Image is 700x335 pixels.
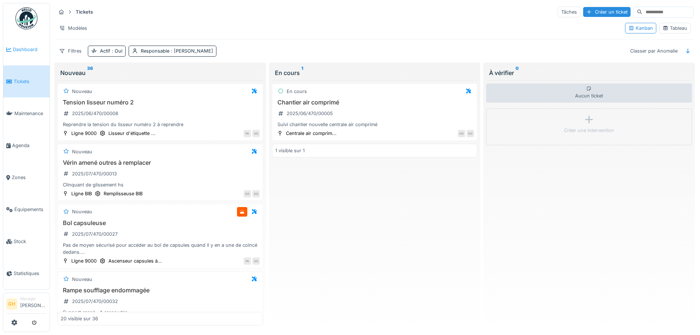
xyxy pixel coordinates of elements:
span: : Oui [110,48,122,54]
li: [PERSON_NAME] [20,296,47,312]
div: 2025/07/470/00013 [72,170,117,177]
span: Équipements [14,206,47,213]
div: 20 visible sur 36 [61,315,98,322]
div: Actif [100,47,122,54]
a: Dashboard [3,33,50,65]
h3: Chantier air comprimé [275,99,474,106]
div: 1 visible sur 1 [275,147,305,154]
h3: Bol capsuleuse [61,220,260,227]
div: GG [244,190,251,197]
div: Centrale air comprim... [286,130,337,137]
span: Statistiques [14,270,47,277]
sup: 1 [301,68,303,77]
div: Nouveau [72,208,92,215]
div: Nouveau [72,148,92,155]
div: Nouveau [72,88,92,95]
div: 2025/07/470/00032 [72,298,118,305]
div: PA [244,130,251,137]
a: Agenda [3,129,50,161]
div: Classer par Anomalie [627,46,681,56]
a: Zones [3,161,50,193]
div: Nouveau [60,68,260,77]
div: 2025/06/470/00005 [287,110,333,117]
div: Remplisseuse BIB [104,190,143,197]
a: GH Manager[PERSON_NAME] [6,296,47,314]
div: Manager [20,296,47,302]
div: Tableau [663,25,687,32]
div: Lisseur d'étiquette ... [108,130,155,137]
div: Clinquant de glissement hs [61,181,260,188]
li: GH [6,299,17,310]
span: : [PERSON_NAME] [169,48,213,54]
a: Maintenance [3,97,50,129]
img: Badge_color-CXgf-gQk.svg [15,7,37,29]
div: 2025/06/470/00008 [72,110,118,117]
span: Tickets [14,78,47,85]
a: Équipements [3,193,50,225]
div: Reprendre la tension du lisseur numéro 2 à reprendre [61,121,260,128]
a: Stock [3,225,50,257]
div: Kanban [628,25,653,32]
div: Support cassé . A ressouder. [61,309,260,316]
div: À vérifier [489,68,689,77]
div: Filtres [56,46,85,56]
div: Suivi chantier nouvelle centrale air comprimé [275,121,474,128]
div: GG [252,130,260,137]
span: Stock [14,238,47,245]
div: Créer un ticket [583,7,631,17]
div: GG [458,130,465,137]
span: Zones [12,174,47,181]
div: Pas de moyen sécurisé pour accéder au bol de capsules quand il y en a une de coincé dedans. (Mett... [61,242,260,256]
span: Agenda [12,142,47,149]
div: Créer une intervention [564,127,614,134]
div: En cours [275,68,475,77]
div: En cours [287,88,307,95]
div: Ligne 9000 [71,130,97,137]
div: Ascenseur capsules à... [108,257,162,264]
div: Ligne 9000 [71,257,97,264]
div: Responsable [141,47,213,54]
div: Aucun ticket [486,83,692,103]
div: Tâches [558,7,580,17]
div: 2025/07/470/00027 [72,231,118,238]
sup: 0 [516,68,519,77]
div: PA [244,257,251,265]
a: Tickets [3,65,50,97]
span: Dashboard [13,46,47,53]
h3: Vérin amené outres à remplacer [61,159,260,166]
div: Modèles [56,23,90,33]
sup: 36 [87,68,93,77]
div: GG [252,257,260,265]
div: Nouveau [72,276,92,283]
span: Maintenance [14,110,47,117]
strong: Tickets [73,8,96,15]
div: GG [467,130,474,137]
h3: Rampe soufflage endommagée [61,287,260,294]
a: Statistiques [3,257,50,289]
div: Ligne BIB [71,190,92,197]
h3: Tension lisseur numéro 2 [61,99,260,106]
div: GG [252,190,260,197]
